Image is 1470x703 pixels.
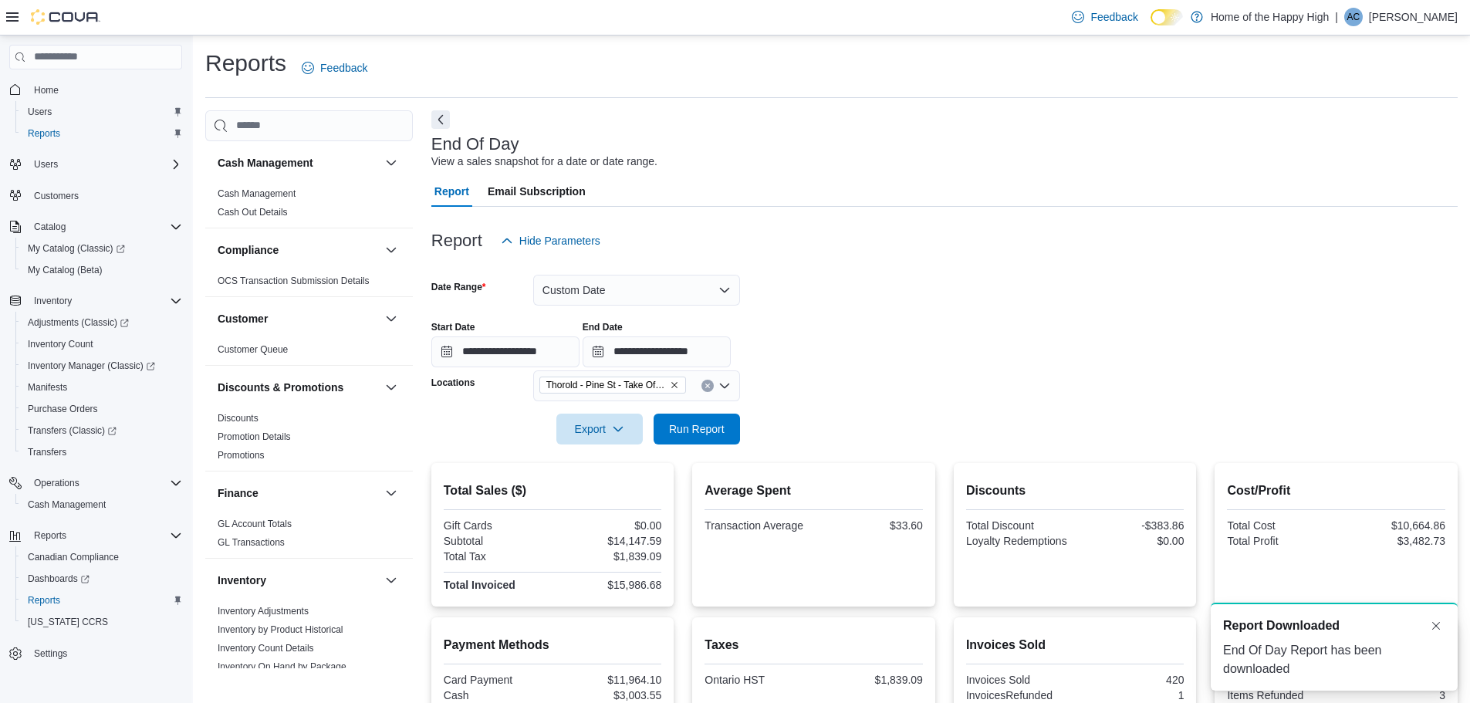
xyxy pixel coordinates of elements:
button: Reports [15,590,188,611]
div: -$383.86 [1078,519,1184,532]
span: Manifests [22,378,182,397]
span: My Catalog (Beta) [28,264,103,276]
span: Adjustments (Classic) [22,313,182,332]
a: Discounts [218,413,259,424]
h2: Total Sales ($) [444,482,662,500]
div: $1,839.09 [556,550,661,563]
span: Export [566,414,634,444]
span: Catalog [34,221,66,233]
span: Users [22,103,182,121]
button: Inventory Count [15,333,188,355]
div: Loyalty Redemptions [966,535,1072,547]
a: Canadian Compliance [22,548,125,566]
a: Reports [22,591,66,610]
span: Catalog [28,218,182,236]
nav: Complex example [9,73,182,698]
span: Promotions [218,449,265,461]
a: Adjustments (Classic) [22,313,135,332]
div: Compliance [205,272,413,296]
span: Reports [22,591,182,610]
button: Discounts & Promotions [382,378,400,397]
button: Custom Date [533,275,740,306]
button: Reports [28,526,73,545]
button: Cash Management [218,155,379,171]
a: My Catalog (Beta) [22,261,109,279]
div: $11,964.10 [556,674,661,686]
a: Inventory Count [22,335,100,353]
h2: Cost/Profit [1227,482,1445,500]
span: Canadian Compliance [28,551,119,563]
span: Inventory [28,292,182,310]
button: Purchase Orders [15,398,188,420]
button: Users [28,155,64,174]
label: Start Date [431,321,475,333]
span: Reports [28,526,182,545]
span: Email Subscription [488,176,586,207]
span: Report Downloaded [1223,617,1340,635]
a: Promotions [218,450,265,461]
span: Manifests [28,381,67,394]
span: Adjustments (Classic) [28,316,129,329]
div: Cash Management [205,184,413,228]
span: Inventory Count [22,335,182,353]
div: InvoicesRefunded [966,689,1072,701]
div: Ontario HST [705,674,810,686]
div: Transaction Average [705,519,810,532]
a: Inventory Manager (Classic) [22,357,161,375]
h1: Reports [205,48,286,79]
span: Promotion Details [218,431,291,443]
button: Compliance [218,242,379,258]
h3: Compliance [218,242,279,258]
span: Reports [28,127,60,140]
a: Transfers [22,443,73,461]
span: Users [28,106,52,118]
div: Gift Cards [444,519,549,532]
button: Next [431,110,450,129]
div: Invoices Sold [966,674,1072,686]
button: My Catalog (Beta) [15,259,188,281]
button: Inventory [3,290,188,312]
button: Catalog [28,218,72,236]
span: Washington CCRS [22,613,182,631]
a: Cash Management [218,188,296,199]
a: Customers [28,187,85,205]
a: Dashboards [22,569,96,588]
span: Customers [34,190,79,202]
button: Inventory [382,571,400,590]
a: Dashboards [15,568,188,590]
p: Home of the Happy High [1211,8,1329,26]
button: Clear input [701,380,714,392]
input: Dark Mode [1151,9,1183,25]
button: Customer [218,311,379,326]
span: GL Transactions [218,536,285,549]
span: Report [434,176,469,207]
p: | [1335,8,1338,26]
span: Inventory Manager (Classic) [22,357,182,375]
span: Inventory Manager (Classic) [28,360,155,372]
button: Customer [382,309,400,328]
button: Users [15,101,188,123]
span: Transfers (Classic) [22,421,182,440]
a: Inventory Adjustments [218,606,309,617]
span: Home [34,84,59,96]
button: Finance [382,484,400,502]
button: Hide Parameters [495,225,607,256]
div: Finance [205,515,413,558]
div: End Of Day Report has been downloaded [1223,641,1445,678]
span: Customer Queue [218,343,288,356]
p: [PERSON_NAME] [1369,8,1458,26]
button: Dismiss toast [1427,617,1445,635]
a: Inventory On Hand by Package [218,661,346,672]
a: GL Transactions [218,537,285,548]
div: $10,664.86 [1340,519,1445,532]
label: Locations [431,377,475,389]
span: Customers [28,186,182,205]
a: Customer Queue [218,344,288,355]
span: Settings [28,644,182,663]
h3: Finance [218,485,259,501]
h3: Cash Management [218,155,313,171]
div: Card Payment [444,674,549,686]
h2: Discounts [966,482,1184,500]
div: $33.60 [817,519,923,532]
div: $1,839.09 [817,674,923,686]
